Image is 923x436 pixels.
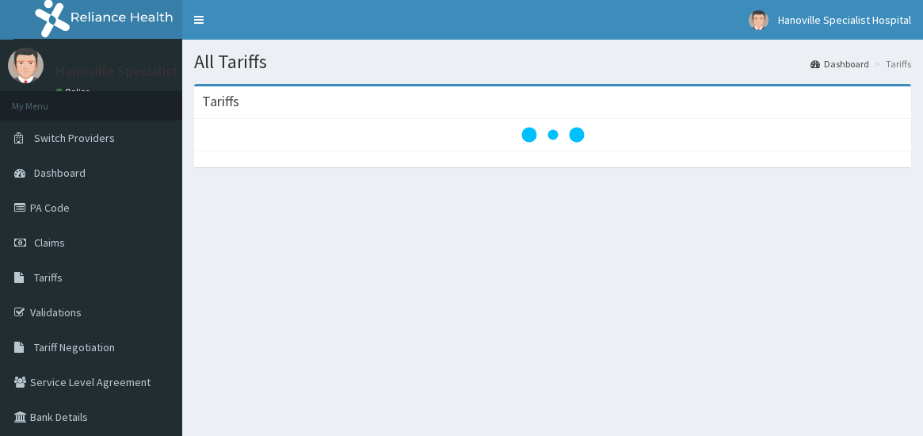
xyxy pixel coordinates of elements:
[749,10,769,30] img: User Image
[55,86,93,98] a: Online
[202,94,239,109] h3: Tariffs
[871,57,911,71] li: Tariffs
[34,131,115,145] span: Switch Providers
[194,52,911,72] h1: All Tariffs
[521,103,585,166] svg: audio-loading
[810,57,869,71] a: Dashboard
[8,48,44,83] img: User Image
[55,64,234,78] p: Hanoville Specialist Hospital
[778,13,911,27] span: Hanoville Specialist Hospital
[34,270,63,285] span: Tariffs
[34,166,86,180] span: Dashboard
[34,235,65,250] span: Claims
[34,340,115,354] span: Tariff Negotiation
